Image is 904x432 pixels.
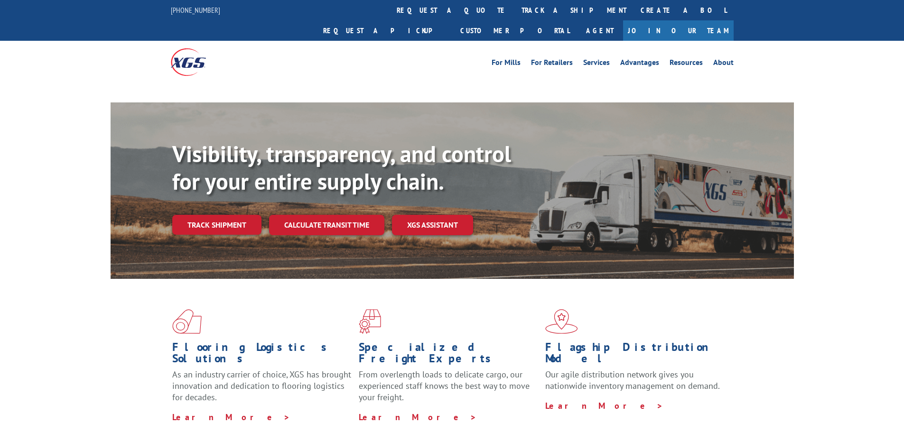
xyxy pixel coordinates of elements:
[545,369,720,391] span: Our agile distribution network gives you nationwide inventory management on demand.
[713,59,734,69] a: About
[172,341,352,369] h1: Flooring Logistics Solutions
[577,20,623,41] a: Agent
[545,309,578,334] img: xgs-icon-flagship-distribution-model-red
[453,20,577,41] a: Customer Portal
[172,139,511,196] b: Visibility, transparency, and control for your entire supply chain.
[269,215,384,235] a: Calculate transit time
[392,215,473,235] a: XGS ASSISTANT
[545,400,663,411] a: Learn More >
[583,59,610,69] a: Services
[359,412,477,423] a: Learn More >
[531,59,573,69] a: For Retailers
[620,59,659,69] a: Advantages
[316,20,453,41] a: Request a pickup
[171,5,220,15] a: [PHONE_NUMBER]
[172,309,202,334] img: xgs-icon-total-supply-chain-intelligence-red
[623,20,734,41] a: Join Our Team
[359,341,538,369] h1: Specialized Freight Experts
[359,309,381,334] img: xgs-icon-focused-on-flooring-red
[492,59,521,69] a: For Mills
[359,369,538,411] p: From overlength loads to delicate cargo, our experienced staff knows the best way to move your fr...
[545,341,725,369] h1: Flagship Distribution Model
[172,369,351,403] span: As an industry carrier of choice, XGS has brought innovation and dedication to flooring logistics...
[670,59,703,69] a: Resources
[172,215,261,235] a: Track shipment
[172,412,290,423] a: Learn More >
